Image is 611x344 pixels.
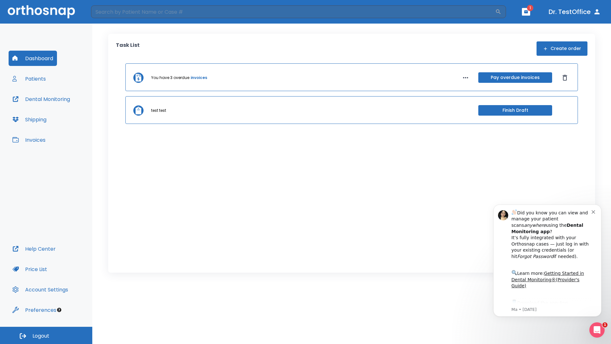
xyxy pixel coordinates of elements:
[602,322,607,327] span: 1
[478,72,552,83] button: Pay overdue invoices
[9,241,60,256] button: Help Center
[56,307,62,313] div: Tooltip anchor
[191,75,207,81] a: invoices
[151,108,166,113] p: test test
[560,73,570,83] button: Dismiss
[32,333,49,340] span: Logout
[8,5,75,18] img: Orthosnap
[151,75,189,81] p: You have 3 overdue
[589,322,605,338] iframe: Intercom live chat
[537,41,587,56] button: Create order
[478,105,552,116] button: Finish Draft
[9,51,57,66] button: Dashboard
[9,132,49,147] button: Invoices
[546,6,603,18] button: Dr. TestOffice
[9,302,60,318] button: Preferences
[484,197,611,341] iframe: Intercom notifications message
[9,262,51,277] button: Price List
[9,282,72,297] button: Account Settings
[9,71,50,86] button: Patients
[116,41,140,56] p: Task List
[9,91,74,107] button: Dental Monitoring
[91,5,495,18] input: Search by Patient Name or Case #
[527,5,533,11] span: 1
[9,112,50,127] button: Shipping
